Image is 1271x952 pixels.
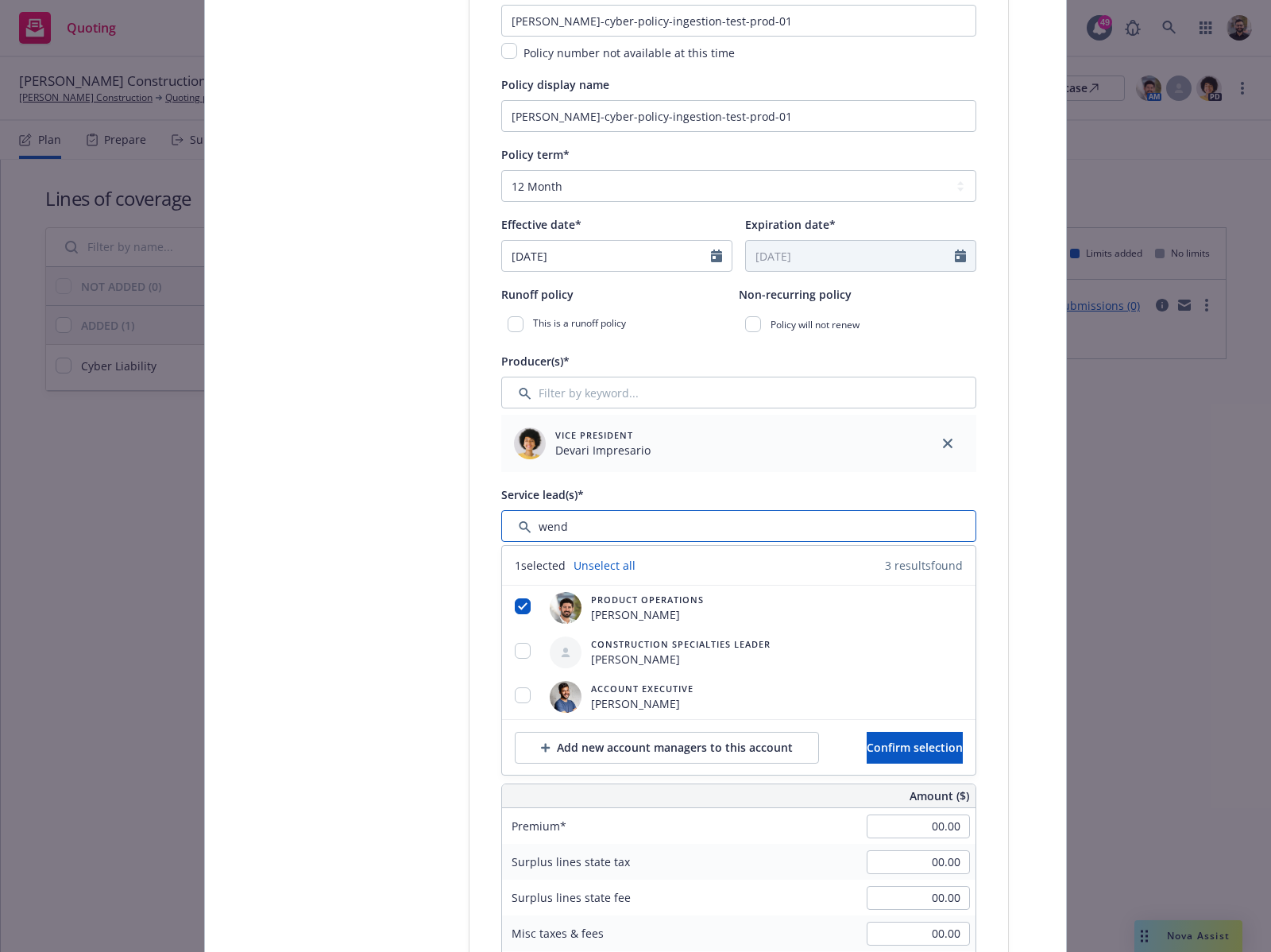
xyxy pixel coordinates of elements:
[512,818,566,834] span: Premium
[885,557,963,574] span: 3 results found
[501,487,584,502] span: Service lead(s)*
[746,241,955,271] input: MM/DD/YYYY
[501,354,570,369] span: Producer(s)*
[591,637,771,651] span: Construction Specialties Leader
[501,77,609,92] span: Policy display name
[512,890,631,905] span: Surplus lines state fee
[745,217,836,232] span: Expiration date*
[523,45,735,60] span: Policy number not available at this time
[867,815,970,838] input: 0.00
[910,788,969,804] span: Amount ($)
[514,428,546,459] img: employee photo
[591,695,693,712] span: [PERSON_NAME]
[541,733,793,763] div: Add new account managers to this account
[512,854,630,869] span: Surplus lines state tax
[515,732,819,764] button: Add new account managers to this account
[512,926,604,941] span: Misc taxes & fees
[867,732,963,764] button: Confirm selection
[501,287,574,302] span: Runoff policy
[550,592,581,624] img: employee photo
[550,681,581,713] img: employee photo
[502,241,711,271] input: MM/DD/YYYY
[591,593,704,606] span: Product Operations
[501,217,581,232] span: Effective date*
[574,557,635,574] a: Unselect all
[555,442,651,459] span: Devari Impresario
[591,606,704,623] span: [PERSON_NAME]
[591,651,771,668] span: [PERSON_NAME]
[501,310,739,339] div: This is a runoff policy
[867,850,970,874] input: 0.00
[938,434,957,453] a: close
[739,310,976,339] div: Policy will not renew
[591,682,693,695] span: Account Executive
[955,250,966,262] svg: Calendar
[739,287,852,302] span: Non-recurring policy
[555,428,651,442] span: Vice President
[501,147,570,162] span: Policy term*
[515,557,566,574] span: 1 selected
[867,740,963,755] span: Confirm selection
[501,510,976,542] input: Filter by keyword...
[711,250,722,262] svg: Calendar
[867,922,970,946] input: 0.00
[867,886,970,910] input: 0.00
[501,377,976,408] input: Filter by keyword...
